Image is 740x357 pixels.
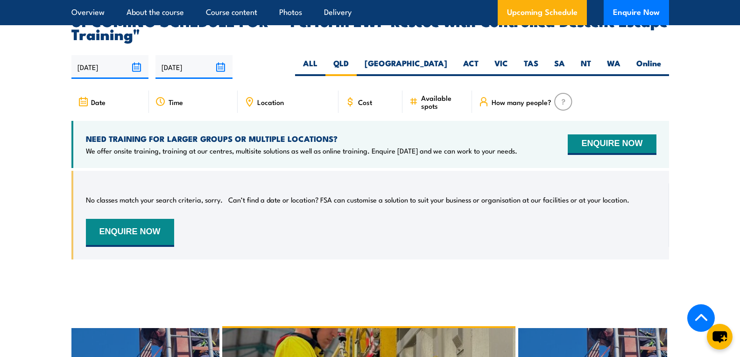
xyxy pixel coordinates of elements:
label: QLD [325,58,357,76]
label: ALL [295,58,325,76]
label: WA [599,58,628,76]
p: We offer onsite training, training at our centres, multisite solutions as well as online training... [86,146,517,155]
label: VIC [486,58,516,76]
label: SA [546,58,573,76]
label: [GEOGRAPHIC_DATA] [357,58,455,76]
button: ENQUIRE NOW [568,134,656,155]
p: No classes match your search criteria, sorry. [86,195,223,204]
h2: UPCOMING SCHEDULE FOR - "Perform EWP Rescue with Controlled Descent Escape Training" [71,14,669,40]
span: How many people? [492,98,551,106]
button: ENQUIRE NOW [86,219,174,247]
input: From date [71,55,148,79]
span: Date [91,98,106,106]
span: Location [257,98,284,106]
span: Available spots [421,94,465,110]
label: NT [573,58,599,76]
input: To date [155,55,233,79]
p: Can’t find a date or location? FSA can customise a solution to suit your business or organisation... [228,195,629,204]
label: TAS [516,58,546,76]
span: Cost [358,98,372,106]
label: Online [628,58,669,76]
label: ACT [455,58,486,76]
span: Time [169,98,183,106]
button: chat-button [707,324,733,350]
h4: NEED TRAINING FOR LARGER GROUPS OR MULTIPLE LOCATIONS? [86,133,517,144]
